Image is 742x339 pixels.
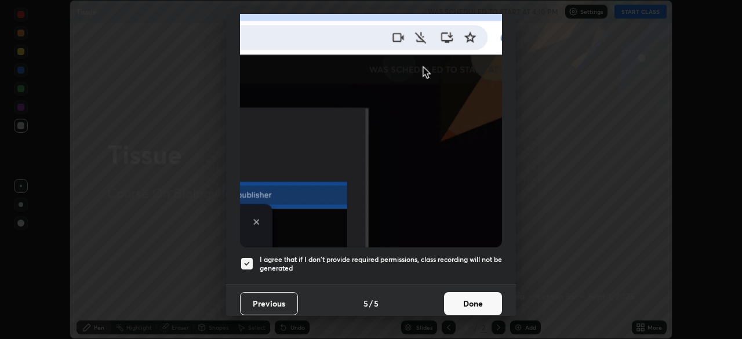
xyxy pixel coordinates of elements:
[369,297,373,309] h4: /
[240,292,298,315] button: Previous
[374,297,379,309] h4: 5
[260,255,502,273] h5: I agree that if I don't provide required permissions, class recording will not be generated
[363,297,368,309] h4: 5
[444,292,502,315] button: Done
